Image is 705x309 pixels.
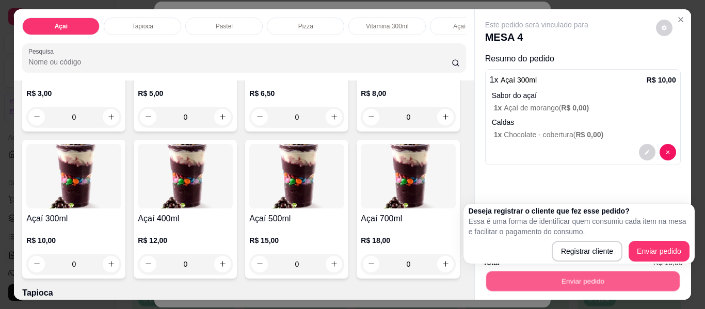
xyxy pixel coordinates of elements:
p: Açaí [55,22,68,30]
button: decrease-product-quantity [660,144,676,160]
p: 1 x [490,74,537,86]
span: Açaí 300ml [501,76,537,84]
h4: Açaí 400ml [138,213,233,225]
p: Pizza [298,22,313,30]
p: Essa é uma forma de identificar quem consumiu cada item na mesa e facilitar o pagamento do consumo. [469,216,690,237]
img: product-image [26,144,121,208]
p: Açaí de morango ( [494,103,676,113]
h4: Açaí 300ml [26,213,121,225]
button: Registrar cliente [552,241,622,262]
p: Tapioca [22,287,466,299]
p: R$ 15,00 [249,235,344,246]
p: R$ 10,00 [647,75,676,85]
p: R$ 3,00 [26,88,121,99]
p: R$ 18,00 [361,235,456,246]
h2: Deseja registrar o cliente que fez esse pedido? [469,206,690,216]
label: Pesquisa [28,47,57,56]
button: Enviar pedido [629,241,690,262]
p: Resumo do pedido [485,53,681,65]
img: product-image [138,144,233,208]
p: R$ 10,00 [26,235,121,246]
p: Açaí batido [453,22,484,30]
p: Este pedido será vinculado para [485,20,588,30]
p: R$ 6,50 [249,88,344,99]
img: product-image [249,144,344,208]
p: MESA 4 [485,30,588,44]
span: 1 x [494,131,504,139]
input: Pesquisa [28,57,452,67]
button: decrease-product-quantity [656,20,672,36]
button: Enviar pedido [486,271,679,291]
span: R$ 0,00 ) [575,131,603,139]
h4: Açaí 700ml [361,213,456,225]
p: Tapioca [132,22,153,30]
span: 1 x [494,104,504,112]
p: R$ 8,00 [361,88,456,99]
button: Close [672,11,689,28]
p: Pastel [216,22,233,30]
p: Chocolate - cobertura ( [494,129,676,140]
span: R$ 0,00 ) [561,104,589,112]
p: Sabor do açaí [492,90,676,101]
h4: Açaí 500ml [249,213,344,225]
p: Vitamina 300ml [366,22,409,30]
img: product-image [361,144,456,208]
p: Caldas [492,117,676,127]
button: decrease-product-quantity [639,144,655,160]
p: R$ 5,00 [138,88,233,99]
p: R$ 12,00 [138,235,233,246]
